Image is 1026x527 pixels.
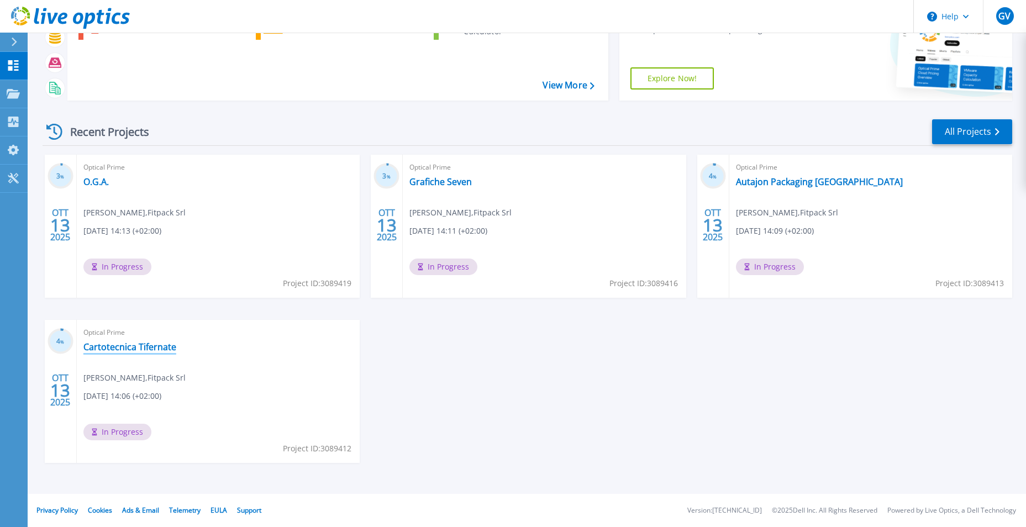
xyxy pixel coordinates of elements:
[83,326,353,339] span: Optical Prime
[772,507,877,514] li: © 2025 Dell Inc. All Rights Reserved
[83,259,151,275] span: In Progress
[736,207,838,219] span: [PERSON_NAME] , Fitpack Srl
[83,424,151,440] span: In Progress
[409,176,472,187] a: Grafiche Seven
[122,505,159,515] a: Ads & Email
[713,173,717,180] span: %
[609,277,678,289] span: Project ID: 3089416
[543,80,594,91] a: View More
[83,341,176,352] a: Cartotecnica Tifernate
[409,161,679,173] span: Optical Prime
[50,220,70,230] span: 13
[935,277,1004,289] span: Project ID: 3089413
[409,225,487,237] span: [DATE] 14:11 (+02:00)
[83,161,353,173] span: Optical Prime
[687,507,762,514] li: Version: [TECHNICAL_ID]
[83,390,161,402] span: [DATE] 14:06 (+02:00)
[702,205,723,245] div: OTT 2025
[736,161,1006,173] span: Optical Prime
[237,505,261,515] a: Support
[283,277,351,289] span: Project ID: 3089419
[83,207,186,219] span: [PERSON_NAME] , Fitpack Srl
[387,173,391,180] span: %
[736,259,804,275] span: In Progress
[703,220,723,230] span: 13
[60,339,64,345] span: %
[48,335,73,348] h3: 4
[283,442,351,455] span: Project ID: 3089412
[50,370,71,410] div: OTT 2025
[700,170,726,183] h3: 4
[50,386,70,395] span: 13
[409,207,512,219] span: [PERSON_NAME] , Fitpack Srl
[83,225,161,237] span: [DATE] 14:13 (+02:00)
[88,505,112,515] a: Cookies
[43,118,164,145] div: Recent Projects
[169,505,201,515] a: Telemetry
[83,176,109,187] a: O.G.A.
[932,119,1012,144] a: All Projects
[36,505,78,515] a: Privacy Policy
[211,505,227,515] a: EULA
[50,205,71,245] div: OTT 2025
[998,12,1011,20] span: GV
[736,225,814,237] span: [DATE] 14:09 (+02:00)
[630,67,714,89] a: Explore Now!
[376,205,397,245] div: OTT 2025
[736,176,903,187] a: Autajon Packaging [GEOGRAPHIC_DATA]
[60,173,64,180] span: %
[887,507,1016,514] li: Powered by Live Optics, a Dell Technology
[377,220,397,230] span: 13
[48,170,73,183] h3: 3
[83,372,186,384] span: [PERSON_NAME] , Fitpack Srl
[373,170,399,183] h3: 3
[409,259,477,275] span: In Progress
